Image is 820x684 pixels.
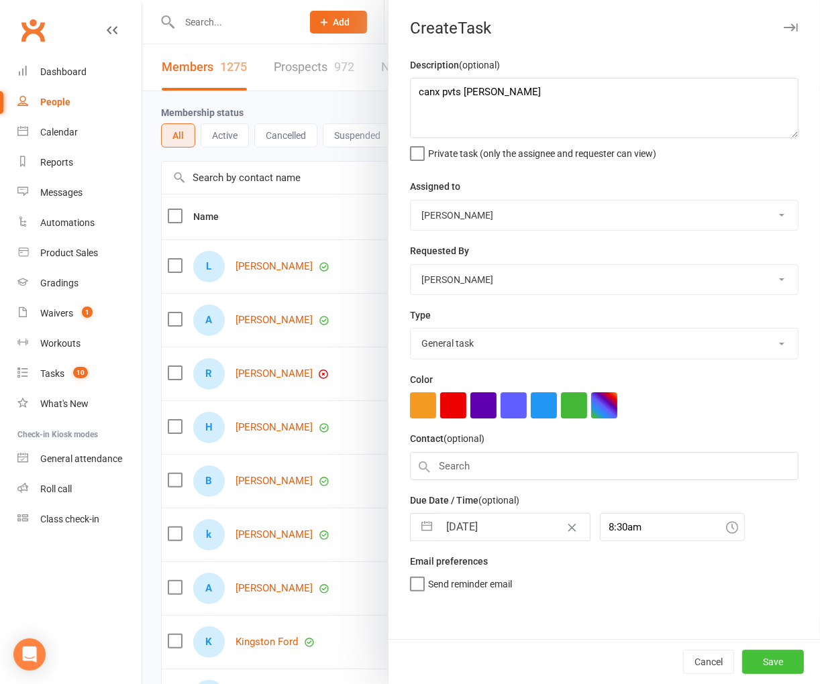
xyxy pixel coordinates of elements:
[73,367,88,378] span: 10
[40,247,98,258] div: Product Sales
[40,97,70,107] div: People
[428,144,656,159] span: Private task (only the assignee and requester can view)
[410,493,519,508] label: Due Date / Time
[428,574,512,589] span: Send reminder email
[410,243,469,258] label: Requested By
[40,278,79,288] div: Gradings
[459,60,500,70] small: (optional)
[17,238,142,268] a: Product Sales
[17,359,142,389] a: Tasks 10
[40,157,73,168] div: Reports
[17,474,142,504] a: Roll call
[40,398,89,409] div: What's New
[40,127,78,137] div: Calendar
[40,338,81,349] div: Workouts
[17,57,142,87] a: Dashboard
[17,178,142,208] a: Messages
[17,329,142,359] a: Workouts
[40,66,87,77] div: Dashboard
[17,298,142,329] a: Waivers 1
[40,368,64,379] div: Tasks
[444,433,484,444] small: (optional)
[40,217,95,228] div: Automations
[17,208,142,238] a: Automations
[410,308,431,323] label: Type
[17,268,142,298] a: Gradings
[683,650,734,674] button: Cancel
[13,638,46,671] div: Open Intercom Messenger
[17,117,142,148] a: Calendar
[410,78,799,138] textarea: canx pvts [PERSON_NAME]
[410,372,433,387] label: Color
[40,308,73,319] div: Waivers
[40,514,99,524] div: Class check-in
[82,306,93,318] span: 1
[16,13,50,47] a: Clubworx
[410,58,500,72] label: Description
[410,452,799,480] input: Search
[40,453,122,464] div: General attendance
[410,554,488,569] label: Email preferences
[410,431,484,446] label: Contact
[17,389,142,419] a: What's New
[17,504,142,534] a: Class kiosk mode
[410,179,460,194] label: Assigned to
[389,19,820,38] div: Create Task
[17,444,142,474] a: General attendance kiosk mode
[17,87,142,117] a: People
[742,650,804,674] button: Save
[478,495,519,506] small: (optional)
[40,483,72,494] div: Roll call
[560,514,584,540] button: Clear Date
[17,148,142,178] a: Reports
[40,187,83,198] div: Messages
